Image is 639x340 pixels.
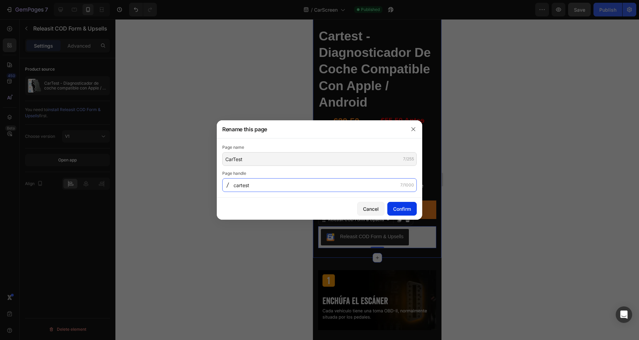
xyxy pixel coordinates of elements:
div: Page handle [222,170,417,177]
strong: Compatible con tu móvil Android / iPhone [20,133,109,147]
div: Cancel [363,205,379,212]
div: €29,50 [5,96,62,109]
button: Confirm [387,202,417,216]
button: Comprar [5,181,123,200]
div: 7/255 [403,156,414,162]
div: Releasit COD Form & Upsells [14,197,72,204]
strong: Garantía de 2 años [20,119,69,124]
button: Cancel [357,202,385,216]
button: Releasit COD Form & Upsells [8,210,96,226]
img: CKKYs5695_ICEAE=.webp [13,214,22,222]
h3: Rename this page [222,125,267,133]
div: 7/1000 [400,182,414,188]
div: Releasit COD Form & Upsells [27,214,90,221]
h1: cartest - diagnosticador de coche compatible con apple / android [5,8,123,92]
div: Comprar [46,186,83,195]
strong: Compatible con todos los coches fabricados desde 1999 en adelante [20,156,111,169]
div: Confirm [393,205,411,212]
strong: €55,50 Antes [68,97,112,105]
div: Page name [222,144,417,151]
img: Alt Image [5,251,123,311]
div: Open Intercom Messenger [616,306,632,323]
